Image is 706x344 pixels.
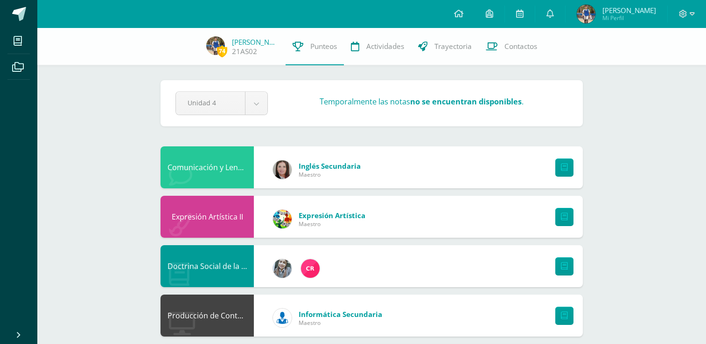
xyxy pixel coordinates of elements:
a: Punteos [286,28,344,65]
img: 2e9950fe0cc311d223b1bf7ea665d33a.png [206,36,225,55]
a: 21AS02 [232,47,257,56]
a: Unidad 4 [176,92,267,115]
span: 74 [217,45,227,57]
span: Maestro [299,319,382,327]
img: 159e24a6ecedfdf8f489544946a573f0.png [273,210,292,228]
img: 866c3f3dc5f3efb798120d7ad13644d9.png [301,259,320,278]
strong: no se encuentran disponibles [410,96,522,107]
div: Doctrina Social de la Iglesia [161,245,254,287]
span: Inglés Secundaria [299,161,361,171]
a: Contactos [479,28,544,65]
a: [PERSON_NAME] [232,37,279,47]
span: Informática Secundaria [299,310,382,319]
span: Expresión Artística [299,211,365,220]
span: Contactos [504,41,537,51]
span: Actividades [366,41,404,51]
div: Comunicación y Lenguaje L3 Inglés [161,146,254,188]
span: [PERSON_NAME] [602,6,656,15]
span: Trayectoria [434,41,472,51]
span: Unidad 4 [188,92,233,114]
img: 8af0450cf43d44e38c4a1497329761f3.png [273,160,292,179]
div: Expresión Artística II [161,196,254,238]
a: Trayectoria [411,28,479,65]
img: 2e9950fe0cc311d223b1bf7ea665d33a.png [577,5,595,23]
span: Maestro [299,220,365,228]
img: cba4c69ace659ae4cf02a5761d9a2473.png [273,259,292,278]
img: 6ed6846fa57649245178fca9fc9a58dd.png [273,309,292,327]
a: Actividades [344,28,411,65]
h3: Temporalmente las notas . [320,96,524,107]
div: Producción de Contenidos Digitales [161,295,254,337]
span: Punteos [310,41,337,51]
span: Maestro [299,171,361,179]
span: Mi Perfil [602,14,656,22]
